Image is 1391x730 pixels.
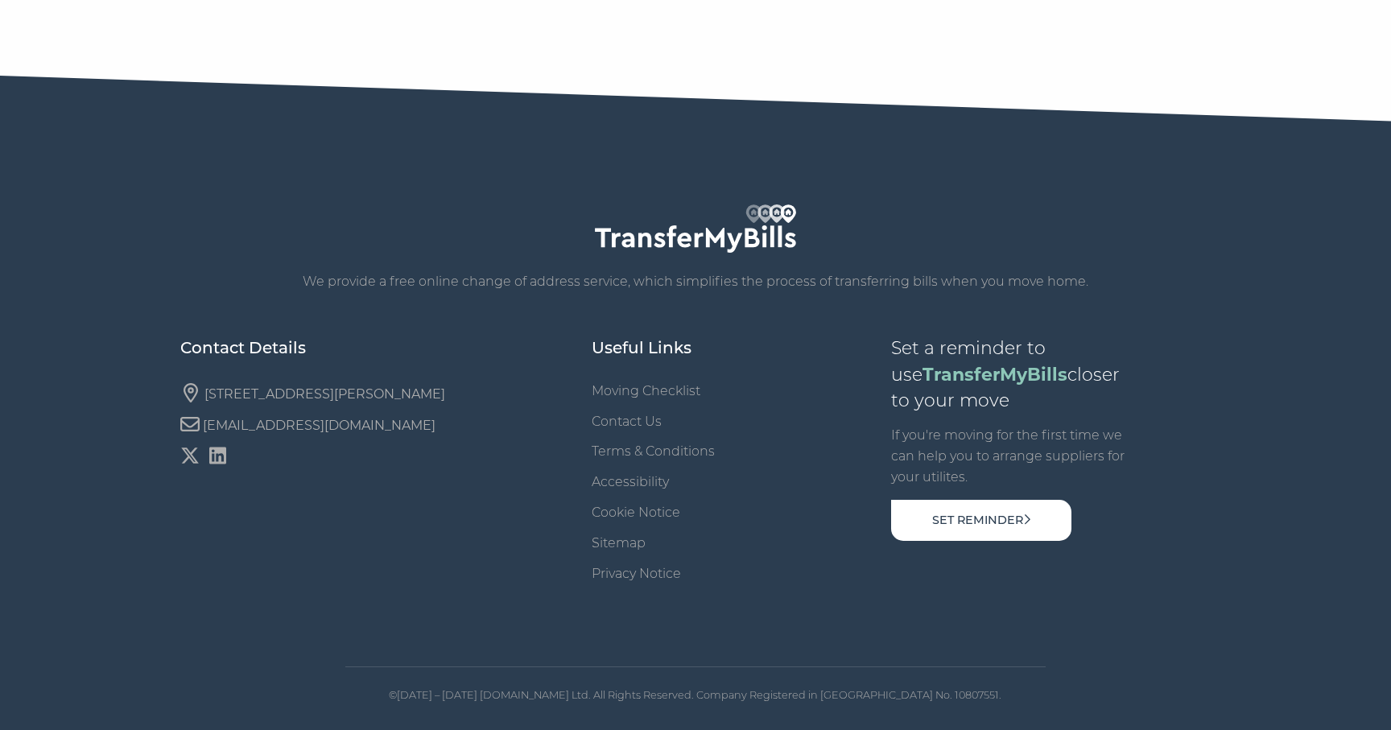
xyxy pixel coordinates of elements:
a: Contact Us [592,414,662,429]
p: Set a reminder to use closer to your move [891,336,1129,414]
a: Moving Checklist [592,383,700,398]
img: TransferMyBills.com [595,204,796,253]
p: If you're moving for the first time we can help you to arrange suppliers for your utilites. [891,425,1129,488]
a: Set Reminder [891,500,1071,541]
a: Privacy Notice [592,566,681,581]
a: Cookie Notice [592,505,680,520]
p: ©[DATE] – [DATE] [DOMAIN_NAME] Ltd. All Rights Reserved. Company Registered in [GEOGRAPHIC_DATA] ... [345,687,1046,704]
h5: Useful Links [592,336,716,359]
a: Accessibility [592,474,669,489]
a: Sitemap [592,535,646,551]
a: Terms & Conditions [592,443,715,459]
a: [STREET_ADDRESS][PERSON_NAME] [204,386,445,401]
strong: TransferMyBills [923,364,1067,386]
p: We provide a free online change of address service, which simplifies the process of transferring ... [180,271,1211,292]
h5: Contact Details [180,336,500,359]
a: [EMAIL_ADDRESS][DOMAIN_NAME] [203,417,435,432]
